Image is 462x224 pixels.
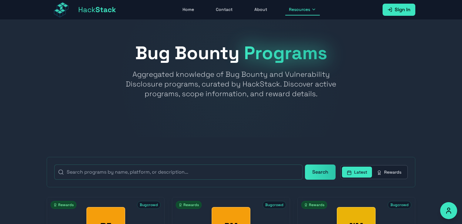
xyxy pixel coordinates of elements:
span: Bugcrowd [388,201,411,209]
button: Latest [342,167,372,178]
span: Resources [289,6,310,12]
span: Rewards [301,201,327,209]
span: Rewards [51,201,76,209]
input: Search programs by name, platform, or description... [54,165,303,180]
h1: Bug Bounty [47,44,415,62]
span: Hack [78,5,116,15]
p: Aggregated knowledge of Bug Bounty and Vulnerability Disclosure programs, curated by HackStack. D... [115,70,347,99]
button: Accessibility Options [440,202,457,219]
span: Programs [244,41,327,65]
span: Bugcrowd [137,201,161,209]
span: Stack [95,5,116,14]
span: Sign In [395,6,410,13]
a: Home [179,4,198,15]
button: Search [305,165,336,180]
button: Resources [285,4,320,15]
a: About [251,4,271,15]
span: Bugcrowd [263,201,286,209]
a: Sign In [383,4,415,16]
span: Rewards [176,201,202,209]
button: Rewards [372,167,406,178]
a: Contact [212,4,236,15]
